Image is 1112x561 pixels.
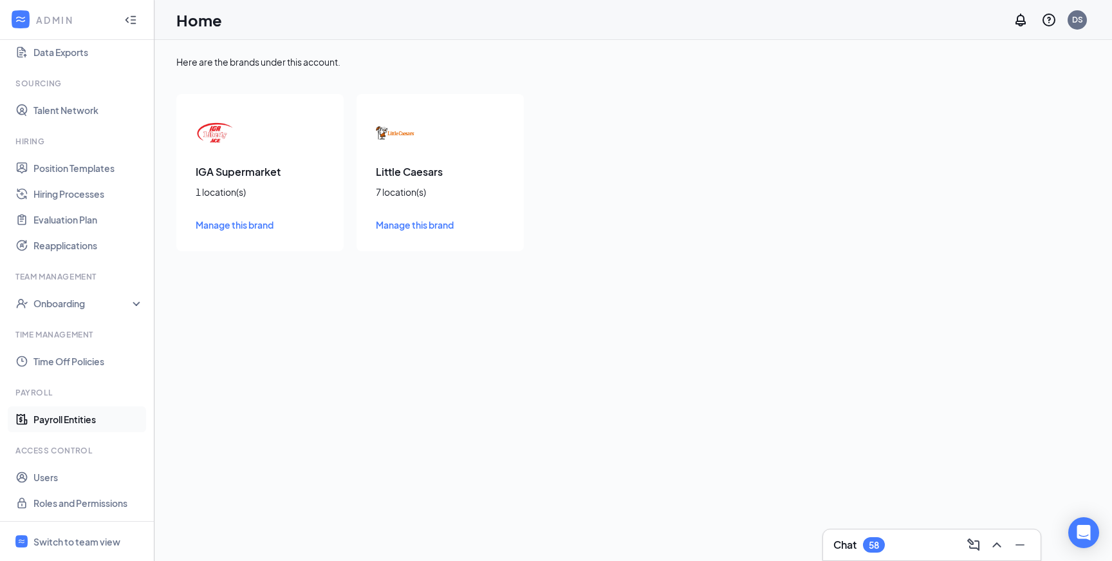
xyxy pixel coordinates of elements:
a: Users [33,464,144,490]
a: Data Exports [33,39,144,65]
div: 58 [869,540,879,551]
div: 7 location(s) [376,185,505,198]
button: ChevronUp [987,535,1007,555]
svg: ChevronUp [989,537,1005,553]
a: Manage this brand [196,218,324,232]
div: 1 location(s) [196,185,324,198]
svg: ComposeMessage [966,537,981,553]
a: Talent Network [33,97,144,123]
a: Time Off Policies [33,348,144,374]
div: Payroll [15,387,141,398]
span: Manage this brand [196,219,273,231]
h3: Little Caesars [376,165,505,179]
span: Manage this brand [376,219,454,231]
div: Access control [15,445,141,456]
div: ADMIN [36,14,113,26]
svg: UserCheck [15,297,28,310]
div: DS [1072,14,1083,25]
div: Team Management [15,271,141,282]
div: Onboarding [33,297,133,310]
svg: WorkstreamLogo [14,13,27,26]
div: Open Intercom Messenger [1068,517,1099,548]
svg: QuestionInfo [1041,12,1057,28]
svg: Collapse [124,14,137,26]
button: Minimize [1010,535,1030,555]
a: Hiring Processes [33,181,144,207]
h3: Chat [833,538,857,552]
svg: Minimize [1012,537,1028,553]
div: Time Management [15,329,141,340]
a: Manage this brand [376,218,505,232]
div: Sourcing [15,78,141,89]
a: Roles and Permissions [33,490,144,516]
h3: IGA Supermarket [196,165,324,179]
img: Little Caesars logo [376,113,414,152]
img: IGA Supermarket logo [196,113,234,152]
div: Here are the brands under this account. [176,55,1090,68]
svg: WorkstreamLogo [17,537,26,546]
a: Reapplications [33,233,144,258]
a: Position Templates [33,155,144,181]
div: Hiring [15,136,141,147]
button: ComposeMessage [963,535,984,555]
a: Payroll Entities [33,406,144,432]
a: Evaluation Plan [33,207,144,233]
h1: Home [176,9,222,31]
div: Switch to team view [33,535,120,548]
svg: Notifications [1013,12,1028,28]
